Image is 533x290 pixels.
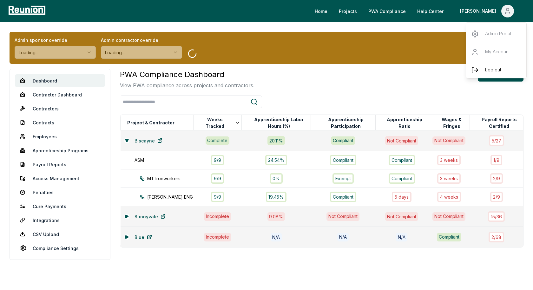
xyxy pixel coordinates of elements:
[267,136,285,145] div: 20.11 %
[381,116,428,129] button: Apprenticeship Ratio
[15,130,105,143] a: Employees
[15,116,105,129] a: Contracts
[337,233,349,241] div: N/A
[15,88,105,101] a: Contractor Dashboard
[437,155,461,165] div: 3 week s
[120,69,254,80] h3: PWA Compliance Dashboard
[211,155,224,165] div: 9 / 9
[120,82,254,89] p: View PWA compliance across projects and contractors.
[331,136,355,145] div: Compliant
[432,212,465,221] div: Not Compliant
[267,212,285,221] div: 9.08 %
[15,242,105,254] a: Compliance Settings
[265,155,287,165] div: 24.54%
[437,233,461,241] div: Compliant
[392,192,411,202] div: 5 days
[330,155,356,165] div: Compliant
[490,155,502,165] div: 1 / 9
[206,136,230,145] div: Complete
[389,155,415,165] div: Compliant
[396,233,407,241] div: N/A
[434,116,470,129] button: Wages & Fringes
[385,136,418,145] div: Not Compliant
[15,144,105,157] a: Apprenticeship Programs
[15,228,105,241] a: CSV Upload
[266,192,287,202] div: 19.45%
[316,116,375,129] button: Apprenticeship Participation
[330,192,356,202] div: Compliant
[466,25,527,43] a: Admin Portal
[126,116,176,129] button: Project & Contractor
[140,194,205,200] div: [PERSON_NAME] ENG
[15,172,105,185] a: Access Management
[247,116,311,129] button: Apprenticeship Labor Hours (%)
[211,192,224,202] div: 9 / 9
[485,66,501,74] p: Log out
[199,116,241,129] button: Weeks Tracked
[15,214,105,227] a: Integrations
[437,192,461,202] div: 4 week s
[135,157,200,163] div: ASM
[488,211,505,222] div: 15 / 36
[490,192,503,202] div: 2 / 9
[310,5,527,17] nav: Main
[15,186,105,199] a: Penalties
[432,136,465,145] div: Not Compliant
[389,173,415,184] div: Compliant
[475,116,523,129] button: Payroll Reports Certified
[129,210,171,223] a: Sunnyvale
[101,37,182,43] label: Admin contractor override
[204,233,231,241] div: Incomplete
[466,25,527,82] div: [PERSON_NAME]
[385,212,418,221] div: Not Compliant
[489,135,504,146] div: 5 / 27
[326,212,359,221] div: Not Compliant
[485,30,511,38] p: Admin Portal
[485,48,510,56] p: My Account
[204,212,231,221] div: Incomplete
[15,37,96,43] label: Admin sponsor override
[129,231,157,243] a: Blue
[271,233,282,241] div: N/A
[15,102,105,115] a: Contractors
[489,232,504,242] div: 2 / 68
[129,134,168,147] a: Biscayne
[15,200,105,213] a: Cure Payments
[15,158,105,171] a: Payroll Reports
[455,5,519,17] button: [PERSON_NAME]
[460,5,499,17] div: [PERSON_NAME]
[363,5,411,17] a: PWA Compliance
[334,5,362,17] a: Projects
[15,74,105,87] a: Dashboard
[140,175,205,182] div: MT Ironworkers
[270,173,283,184] div: 0%
[490,173,503,184] div: 2 / 9
[310,5,332,17] a: Home
[412,5,449,17] a: Help Center
[437,173,461,184] div: 3 week s
[211,173,224,184] div: 9 / 9
[332,173,354,184] div: Exempt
